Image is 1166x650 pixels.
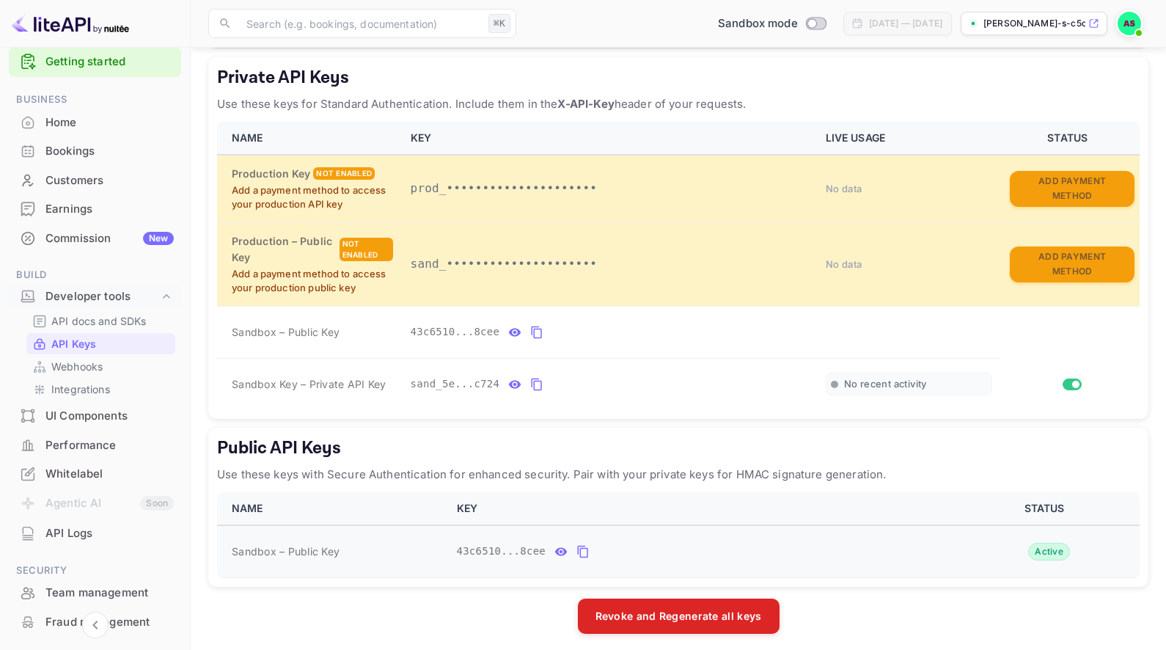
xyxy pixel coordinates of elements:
[45,114,174,131] div: Home
[9,563,181,579] span: Security
[51,313,147,329] p: API docs and SDKs
[313,167,375,180] div: Not enabled
[232,183,393,212] p: Add a payment method to access your production API key
[9,608,181,635] a: Fraud management
[232,378,386,390] span: Sandbox Key – Private API Key
[232,544,340,559] span: Sandbox – Public Key
[26,333,175,354] div: API Keys
[12,12,129,35] img: LiteAPI logo
[1010,247,1134,282] button: Add Payment Method
[232,324,340,340] span: Sandbox – Public Key
[45,230,174,247] div: Commission
[411,376,500,392] span: sand_5e...c724
[45,466,174,483] div: Whitelabel
[9,402,181,431] div: UI Components
[9,167,181,195] div: Customers
[9,167,181,194] a: Customers
[826,183,862,194] span: No data
[143,232,174,245] div: New
[1001,122,1140,155] th: STATUS
[457,544,546,559] span: 43c6510...8cee
[1028,543,1070,560] div: Active
[1010,181,1134,194] a: Add Payment Method
[448,492,956,525] th: KEY
[217,492,448,525] th: NAME
[45,288,159,305] div: Developer tools
[217,437,1140,460] h5: Public API Keys
[217,122,1140,410] table: private api keys table
[45,614,174,631] div: Fraud management
[45,525,174,542] div: API Logs
[45,408,174,425] div: UI Components
[9,284,181,310] div: Developer tools
[45,201,174,218] div: Earnings
[217,122,402,155] th: NAME
[26,379,175,400] div: Integrations
[51,359,103,374] p: Webhooks
[817,122,1002,155] th: LIVE USAGE
[1118,12,1141,35] img: Alberto S
[45,54,174,70] a: Getting started
[32,313,169,329] a: API docs and SDKs
[9,402,181,429] a: UI Components
[9,519,181,548] div: API Logs
[9,109,181,137] div: Home
[51,336,96,351] p: API Keys
[51,381,110,397] p: Integrations
[9,431,181,460] div: Performance
[232,166,310,182] h6: Production Key
[45,172,174,189] div: Customers
[402,122,817,155] th: KEY
[232,233,337,266] h6: Production – Public Key
[411,180,808,197] p: prod_•••••••••••••••••••••
[411,324,500,340] span: 43c6510...8cee
[9,224,181,253] div: CommissionNew
[217,492,1140,578] table: public api keys table
[9,47,181,77] div: Getting started
[9,92,181,108] span: Business
[26,356,175,377] div: Webhooks
[232,267,393,296] p: Add a payment method to access your production public key
[9,460,181,487] a: Whitelabel
[9,579,181,606] a: Team management
[32,359,169,374] a: Webhooks
[411,255,808,273] p: sand_•••••••••••••••••••••
[217,95,1140,113] p: Use these keys for Standard Authentication. Include them in the header of your requests.
[9,608,181,637] div: Fraud management
[9,195,181,224] div: Earnings
[45,143,174,160] div: Bookings
[1010,257,1134,269] a: Add Payment Method
[712,15,832,32] div: Switch to Production mode
[955,492,1140,525] th: STATUS
[9,137,181,166] div: Bookings
[217,66,1140,90] h5: Private API Keys
[578,599,780,634] button: Revoke and Regenerate all keys
[238,9,483,38] input: Search (e.g. bookings, documentation)
[983,17,1085,30] p: [PERSON_NAME]-s-c5qo1.nuitee...
[217,466,1140,483] p: Use these keys with Secure Authentication for enhanced security. Pair with your private keys for ...
[9,195,181,222] a: Earnings
[869,17,942,30] div: [DATE] — [DATE]
[844,378,927,390] span: No recent activity
[45,585,174,602] div: Team management
[826,258,862,270] span: No data
[45,437,174,454] div: Performance
[9,431,181,459] a: Performance
[9,519,181,547] a: API Logs
[9,460,181,489] div: Whitelabel
[26,310,175,332] div: API docs and SDKs
[9,109,181,136] a: Home
[9,224,181,252] a: CommissionNew
[32,381,169,397] a: Integrations
[340,238,393,261] div: Not enabled
[9,137,181,164] a: Bookings
[718,15,798,32] span: Sandbox mode
[1010,171,1134,207] button: Add Payment Method
[488,14,510,33] div: ⌘K
[557,97,614,111] strong: X-API-Key
[9,267,181,283] span: Build
[32,336,169,351] a: API Keys
[9,579,181,607] div: Team management
[82,612,109,638] button: Collapse navigation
